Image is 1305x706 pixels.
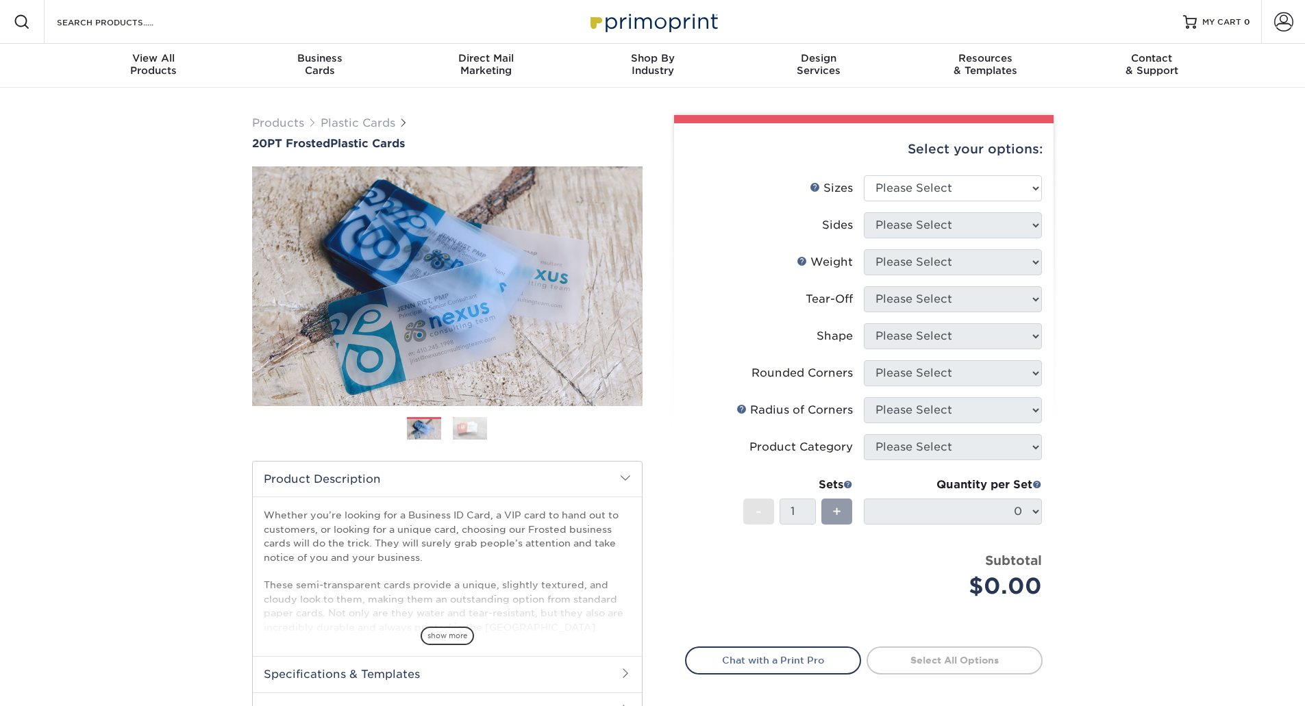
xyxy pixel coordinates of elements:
[1069,52,1235,64] span: Contact
[403,52,569,64] span: Direct Mail
[985,553,1042,568] strong: Subtotal
[797,254,853,270] div: Weight
[736,52,902,77] div: Services
[252,116,304,129] a: Products
[817,328,853,344] div: Shape
[569,52,736,64] span: Shop By
[810,180,853,197] div: Sizes
[252,137,643,150] a: 20PT FrostedPlastic Cards
[252,137,330,150] span: 20PT Frosted
[403,52,569,77] div: Marketing
[743,477,853,493] div: Sets
[321,116,395,129] a: Plastic Cards
[1069,52,1235,77] div: & Support
[736,402,853,418] div: Radius of Corners
[584,7,721,36] img: Primoprint
[403,44,569,88] a: Direct MailMarketing
[236,52,403,64] span: Business
[252,137,643,150] h1: Plastic Cards
[902,52,1069,64] span: Resources
[736,44,902,88] a: DesignServices
[421,627,474,645] span: show more
[252,151,643,421] img: 20PT Frosted 01
[569,44,736,88] a: Shop ByIndustry
[822,217,853,234] div: Sides
[71,52,237,64] span: View All
[864,477,1042,493] div: Quantity per Set
[749,439,853,455] div: Product Category
[236,44,403,88] a: BusinessCards
[902,44,1069,88] a: Resources& Templates
[902,52,1069,77] div: & Templates
[751,365,853,381] div: Rounded Corners
[71,52,237,77] div: Products
[1244,17,1250,27] span: 0
[55,14,189,30] input: SEARCH PRODUCTS.....
[253,462,642,496] h2: Product Description
[685,646,861,674] a: Chat with a Print Pro
[756,501,762,522] span: -
[253,656,642,692] h2: Specifications & Templates
[685,123,1043,175] div: Select your options:
[71,44,237,88] a: View AllProducts
[569,52,736,77] div: Industry
[867,646,1043,674] a: Select All Options
[1069,44,1235,88] a: Contact& Support
[1202,16,1241,28] span: MY CART
[236,52,403,77] div: Cards
[874,570,1042,603] div: $0.00
[806,291,853,307] div: Tear-Off
[832,501,841,522] span: +
[407,418,441,442] img: Plastic Cards 01
[453,416,487,440] img: Plastic Cards 02
[736,52,902,64] span: Design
